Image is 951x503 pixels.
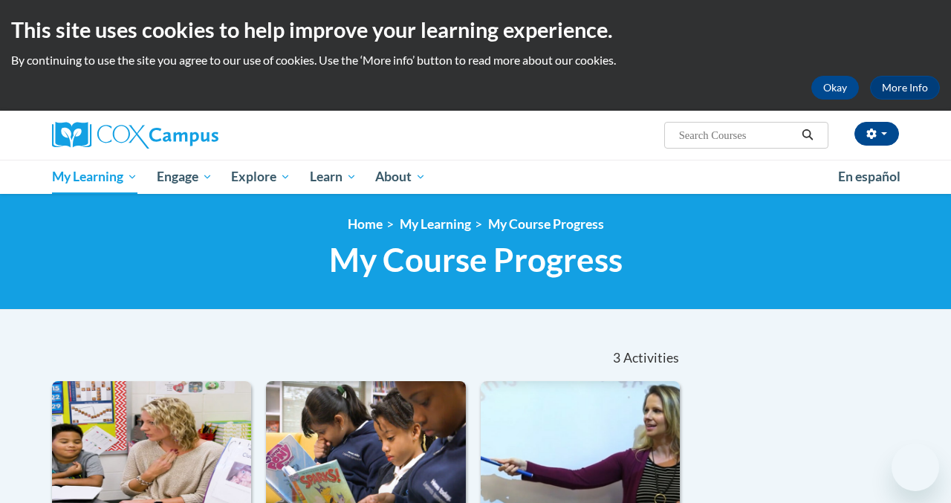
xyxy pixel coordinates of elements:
span: About [375,168,426,186]
span: Explore [231,168,291,186]
a: More Info [870,76,940,100]
span: 3 [613,350,620,366]
div: Main menu [41,160,910,194]
h2: This site uses cookies to help improve your learning experience. [11,15,940,45]
a: Cox Campus [52,122,319,149]
iframe: Button to launch messaging window [892,444,939,491]
a: En español [828,161,910,192]
a: Engage [147,160,222,194]
span: My Learning [52,168,137,186]
button: Search [796,126,819,144]
img: Cox Campus [52,122,218,149]
a: My Learning [400,216,471,232]
button: Okay [811,76,859,100]
span: Activities [623,350,679,366]
a: Learn [300,160,366,194]
a: My Learning [42,160,147,194]
a: My Course Progress [488,216,604,232]
p: By continuing to use the site you agree to our use of cookies. Use the ‘More info’ button to read... [11,52,940,68]
a: Explore [221,160,300,194]
span: Learn [310,168,357,186]
span: En español [838,169,900,184]
span: My Course Progress [329,240,623,279]
button: Account Settings [854,122,899,146]
input: Search Courses [678,126,796,144]
a: About [366,160,436,194]
span: Engage [157,168,212,186]
a: Home [348,216,383,232]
